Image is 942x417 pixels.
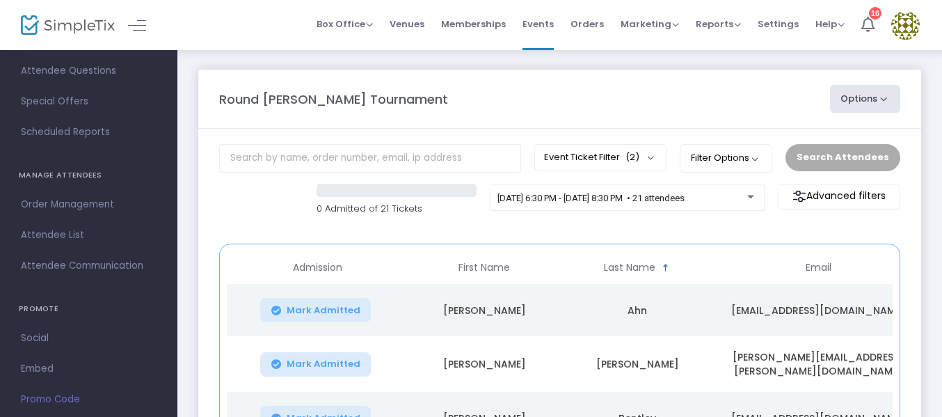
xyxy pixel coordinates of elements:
[830,85,901,113] button: Options
[561,336,714,392] td: [PERSON_NAME]
[815,17,845,31] span: Help
[390,6,424,42] span: Venues
[570,6,604,42] span: Orders
[441,6,506,42] span: Memberships
[293,262,342,274] span: Admission
[21,360,157,378] span: Embed
[408,284,561,336] td: [PERSON_NAME]
[21,391,157,409] span: Promo Code
[778,184,900,210] m-button: Advanced filters
[317,17,373,31] span: Box Office
[21,62,157,80] span: Attendee Questions
[497,193,685,203] span: [DATE] 6:30 PM - [DATE] 8:30 PM • 21 attendees
[19,295,159,323] h4: PROMOTE
[758,6,799,42] span: Settings
[806,262,831,274] span: Email
[714,336,923,392] td: [PERSON_NAME][EMAIL_ADDRESS][PERSON_NAME][DOMAIN_NAME]
[714,284,923,336] td: [EMAIL_ADDRESS][DOMAIN_NAME]
[19,162,159,189] h4: MANAGE ATTENDEES
[260,352,372,377] button: Mark Admitted
[260,298,372,322] button: Mark Admitted
[219,144,521,173] input: Search by name, order number, email, ip address
[21,257,157,275] span: Attendee Communication
[604,262,655,274] span: Last Name
[21,226,157,244] span: Attendee List
[534,144,666,171] button: Event Ticket Filter(2)
[561,284,714,336] td: Ahn
[660,262,671,274] span: Sortable
[287,305,360,316] span: Mark Admitted
[21,93,157,111] span: Special Offers
[21,123,157,141] span: Scheduled Reports
[21,329,157,347] span: Social
[21,196,157,214] span: Order Management
[287,359,360,370] span: Mark Admitted
[458,262,510,274] span: First Name
[219,90,448,109] m-panel-title: Round [PERSON_NAME] Tournament
[792,189,806,203] img: filter
[680,144,772,172] button: Filter Options
[625,152,639,163] span: (2)
[621,17,679,31] span: Marketing
[522,6,554,42] span: Events
[317,202,477,216] p: 0 Admitted of 21 Tickets
[869,7,881,19] div: 16
[696,17,741,31] span: Reports
[408,336,561,392] td: [PERSON_NAME]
